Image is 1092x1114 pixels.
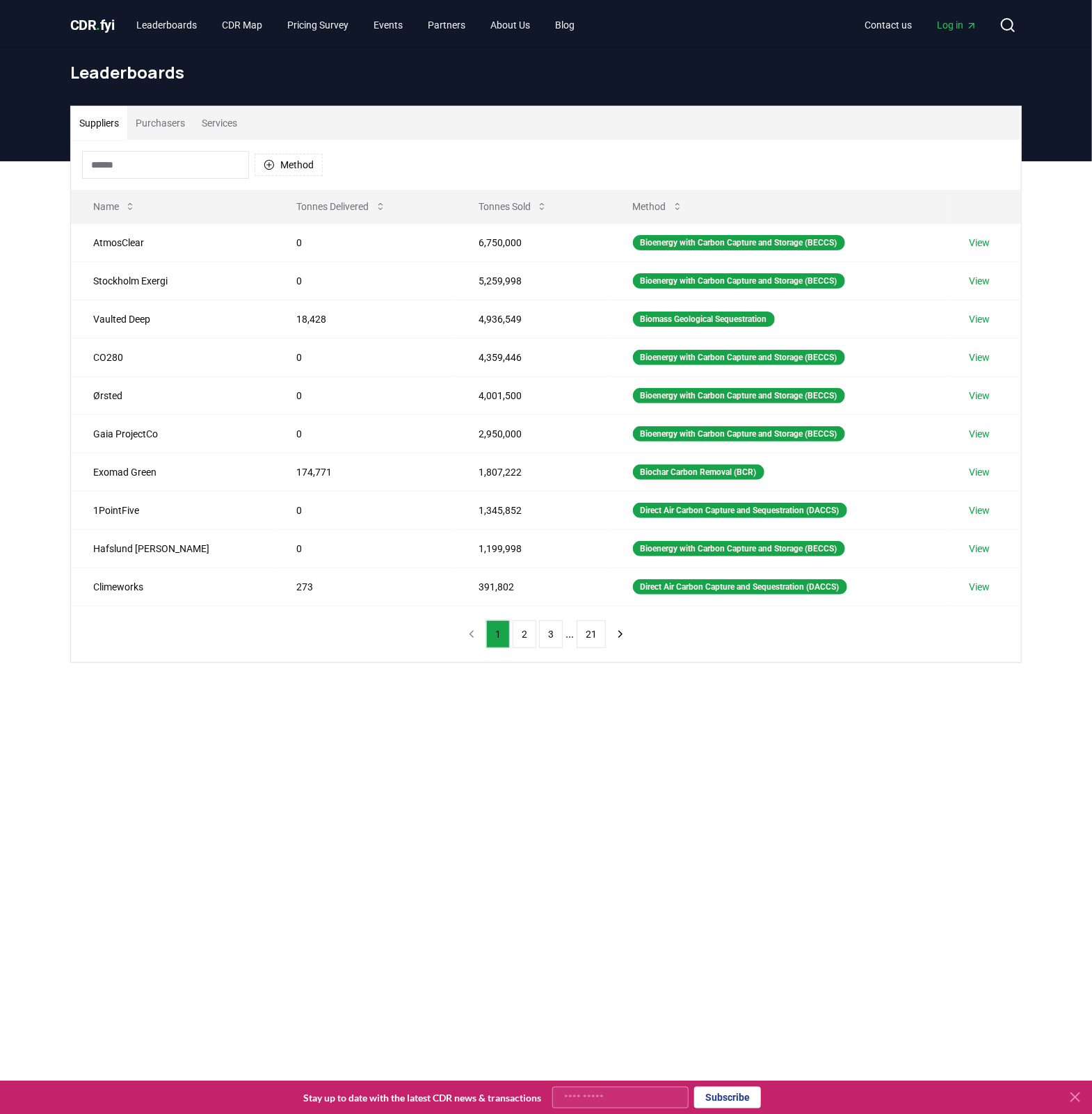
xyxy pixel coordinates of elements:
[456,300,611,338] td: 4,936,549
[853,13,923,38] a: Contact us
[926,13,988,38] a: Log in
[275,567,456,606] td: 273
[275,453,456,491] td: 174,771
[193,106,246,140] button: Services
[126,13,209,38] a: Leaderboards
[275,376,456,414] td: 0
[70,17,115,33] span: CDR fyi
[275,300,456,338] td: 18,428
[633,465,764,480] div: Biochar Carbon Removal (BCR)
[545,13,586,38] a: Blog
[970,580,990,594] a: View
[211,13,274,38] a: CDR Map
[126,13,586,38] nav: Main
[480,13,542,38] a: About Us
[970,427,990,441] a: View
[513,620,536,648] button: 2
[97,17,101,33] span: .
[127,106,193,140] button: Purchasers
[456,491,611,529] td: 1,345,852
[609,620,632,648] button: next page
[456,453,611,491] td: 1,807,222
[486,620,510,648] button: 1
[970,503,990,517] a: View
[275,491,456,529] td: 0
[71,567,275,606] td: Climeworks
[363,13,415,38] a: Events
[456,223,611,261] td: 6,750,000
[255,154,323,176] button: Method
[633,426,845,442] div: Bioenergy with Carbon Capture and Storage (BECCS)
[633,350,845,365] div: Bioenergy with Carbon Capture and Storage (BECCS)
[277,13,360,38] a: Pricing Survey
[853,13,988,38] nav: Main
[71,223,275,261] td: AtmosClear
[286,193,397,220] button: Tonnes Delivered
[275,529,456,567] td: 0
[71,300,275,338] td: Vaulted Deep
[970,350,990,364] a: View
[970,465,990,479] a: View
[71,414,275,453] td: Gaia ProjectCo
[970,236,990,250] a: View
[71,261,275,300] td: Stockholm Exergi
[622,193,694,220] button: Method
[456,376,611,414] td: 4,001,500
[275,338,456,376] td: 0
[82,193,147,220] button: Name
[417,13,477,38] a: Partners
[577,620,606,648] button: 21
[633,541,845,556] div: Bioenergy with Carbon Capture and Storage (BECCS)
[70,15,115,35] a: CDR.fyi
[70,61,1022,83] h1: Leaderboards
[71,529,275,567] td: Hafslund [PERSON_NAME]
[456,261,611,300] td: 5,259,998
[71,106,127,140] button: Suppliers
[275,414,456,453] td: 0
[633,235,845,250] div: Bioenergy with Carbon Capture and Storage (BECCS)
[633,503,847,518] div: Direct Air Carbon Capture and Sequestration (DACCS)
[71,338,275,376] td: CO280
[633,312,775,327] div: Biomass Geological Sequestration
[937,18,977,32] span: Log in
[633,579,847,595] div: Direct Air Carbon Capture and Sequestration (DACCS)
[970,389,990,403] a: View
[456,567,611,606] td: 391,802
[275,261,456,300] td: 0
[275,223,456,261] td: 0
[456,414,611,453] td: 2,950,000
[633,273,845,289] div: Bioenergy with Carbon Capture and Storage (BECCS)
[71,453,275,491] td: Exomad Green
[970,542,990,556] a: View
[970,312,990,326] a: View
[539,620,563,648] button: 3
[970,274,990,288] a: View
[456,529,611,567] td: 1,199,998
[71,491,275,529] td: 1PointFive
[456,338,611,376] td: 4,359,446
[71,376,275,414] td: Ørsted
[633,388,845,403] div: Bioenergy with Carbon Capture and Storage (BECCS)
[565,626,574,643] li: ...
[467,193,559,220] button: Tonnes Sold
